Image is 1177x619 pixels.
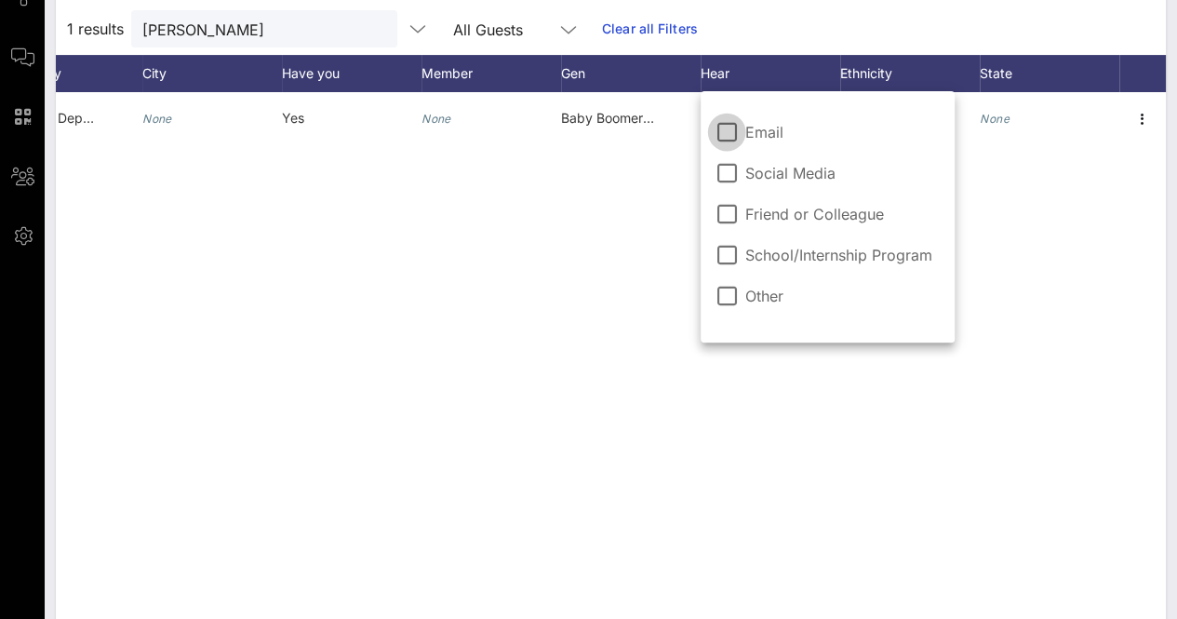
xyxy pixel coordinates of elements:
[840,55,980,92] div: Ethnicity
[745,246,940,264] span: School/Internship Program
[421,112,451,126] i: None
[701,55,840,92] div: Hear
[980,55,1119,92] div: State
[282,55,421,92] div: Have you
[745,287,791,305] span: Other
[745,205,891,223] span: Friend or Colleague
[602,19,698,39] a: Clear all Filters
[442,10,591,47] div: All Guests
[453,21,523,38] div: All Guests
[561,55,701,92] div: Gen
[421,55,561,92] div: Member
[142,112,172,126] i: None
[3,55,142,92] div: Company
[980,112,1010,126] i: None
[67,18,124,40] span: 1 results
[142,55,282,92] div: City
[745,123,791,141] span: Email
[745,164,843,182] span: Social Media
[282,110,304,126] span: Yes
[561,110,984,126] span: Baby Boomer (Born [DEMOGRAPHIC_DATA]–[DEMOGRAPHIC_DATA])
